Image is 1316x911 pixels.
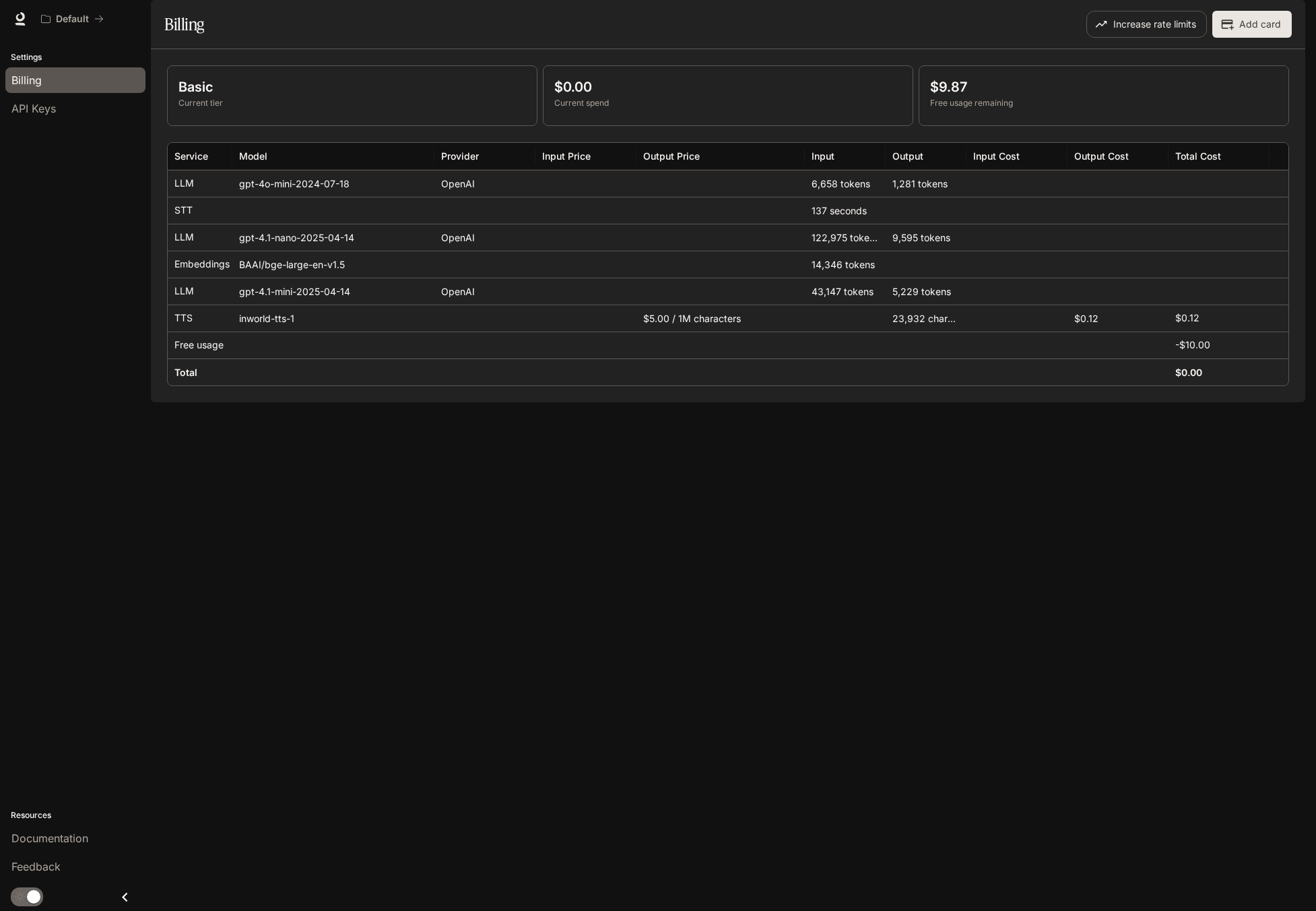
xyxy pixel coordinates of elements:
div: Input [812,150,834,162]
p: LLM [174,284,194,298]
p: TTS [174,311,193,325]
div: inworld-tts-1 [232,305,434,332]
div: Model [239,150,267,162]
div: Provider [441,150,479,162]
div: 14,346 tokens [805,251,886,278]
button: All workspaces [35,5,110,32]
div: 5,229 tokens [886,278,966,305]
div: 43,147 tokens [805,278,886,305]
div: gpt-4.1-nano-2025-04-14 [232,224,434,251]
p: Default [56,13,89,25]
div: Service [174,150,208,162]
p: Current tier [178,97,526,109]
div: Output Cost [1074,150,1129,162]
div: OpenAI [434,278,535,305]
div: Input Price [542,150,591,162]
div: 122,975 tokens [805,224,886,251]
div: gpt-4.1-mini-2025-04-14 [232,278,434,305]
div: $0.12 [1067,305,1169,332]
div: Total Cost [1175,150,1221,162]
div: Output Price [643,150,700,162]
p: Free usage remaining [930,97,1278,109]
p: STT [174,203,193,217]
div: Output [892,150,923,162]
button: Add card [1212,11,1292,38]
div: 23,932 characters [886,305,966,332]
div: gpt-4o-mini-2024-07-18 [232,170,434,197]
div: OpenAI [434,224,535,251]
div: 9,595 tokens [886,224,966,251]
p: Current spend [554,97,902,109]
div: BAAI/bge-large-en-v1.5 [232,251,434,278]
h1: Billing [164,11,204,38]
p: $0.00 [554,77,902,97]
p: $9.87 [930,77,1278,97]
p: LLM [174,230,194,244]
button: Increase rate limits [1086,11,1207,38]
p: Embeddings [174,257,230,271]
div: Input Cost [973,150,1020,162]
h6: $0.00 [1175,366,1202,379]
h6: Total [174,366,197,379]
div: 1,281 tokens [886,170,966,197]
p: LLM [174,177,194,190]
div: OpenAI [434,170,535,197]
div: $5.00 / 1M characters [636,305,805,332]
p: Basic [178,77,526,97]
p: -$10.00 [1175,338,1210,352]
div: 6,658 tokens [805,170,886,197]
div: 137 seconds [805,197,886,224]
p: $0.12 [1175,311,1199,325]
p: Free usage [174,338,224,352]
